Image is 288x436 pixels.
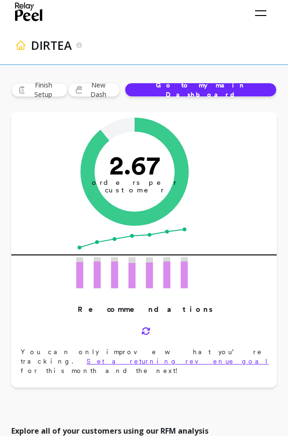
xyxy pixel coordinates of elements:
[21,347,271,375] p: You can only improve what you’re tracking. for this month and the next!
[15,40,26,51] img: header icon
[31,37,72,53] p: DIRTEA
[87,357,269,365] a: Set a returning revenue goal
[125,83,277,97] button: Go to my main Dashboard
[92,178,177,187] tspan: orders per
[11,83,68,97] button: Finish Setup
[86,80,114,99] span: New Dash
[105,186,165,194] tspan: customer
[78,304,215,315] p: Recommendations
[109,150,160,181] text: 2.67
[68,83,120,97] button: New Dash
[28,80,62,99] span: Finish Setup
